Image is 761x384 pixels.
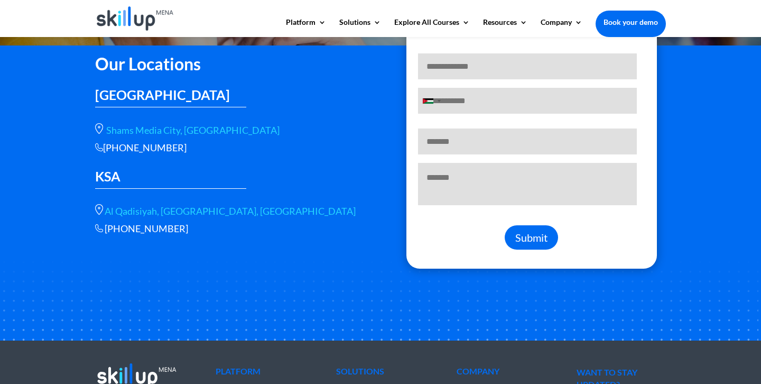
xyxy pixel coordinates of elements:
[339,19,381,36] a: Solutions
[515,231,547,244] span: Submit
[336,367,425,381] h4: Solutions
[95,142,365,154] div: [PHONE_NUMBER]
[216,367,304,381] h4: Platform
[419,88,444,113] div: Selected country
[457,367,545,381] h4: Company
[541,19,582,36] a: Company
[596,11,666,34] a: Book your demo
[105,205,356,217] a: Al Qadisiyah, [GEOGRAPHIC_DATA], [GEOGRAPHIC_DATA]
[106,124,280,136] a: Shams Media City, [GEOGRAPHIC_DATA]
[394,19,470,36] a: Explore All Courses
[286,19,326,36] a: Platform
[708,333,761,384] iframe: Chat Widget
[95,53,201,74] span: Our Locations
[95,88,246,107] h3: [GEOGRAPHIC_DATA]
[95,168,120,184] span: KSA
[483,19,527,36] a: Resources
[505,225,558,250] button: Submit
[105,223,188,234] a: Call phone number +966 56 566 9461
[97,6,173,31] img: Skillup Mena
